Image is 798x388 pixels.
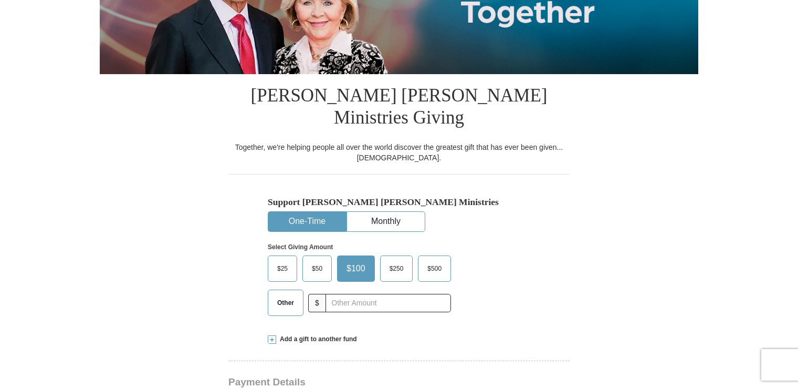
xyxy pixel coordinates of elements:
input: Other Amount [325,294,451,312]
span: $ [308,294,326,312]
button: One-Time [268,212,346,231]
span: $500 [422,261,447,277]
span: $50 [307,261,328,277]
span: $100 [341,261,371,277]
h1: [PERSON_NAME] [PERSON_NAME] Ministries Giving [228,74,570,142]
span: Add a gift to another fund [276,335,357,344]
span: Other [272,295,299,311]
h5: Support [PERSON_NAME] [PERSON_NAME] Ministries [268,197,530,208]
span: $25 [272,261,293,277]
strong: Select Giving Amount [268,243,333,251]
button: Monthly [347,212,425,231]
span: $250 [384,261,409,277]
div: Together, we're helping people all over the world discover the greatest gift that has ever been g... [228,142,570,163]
